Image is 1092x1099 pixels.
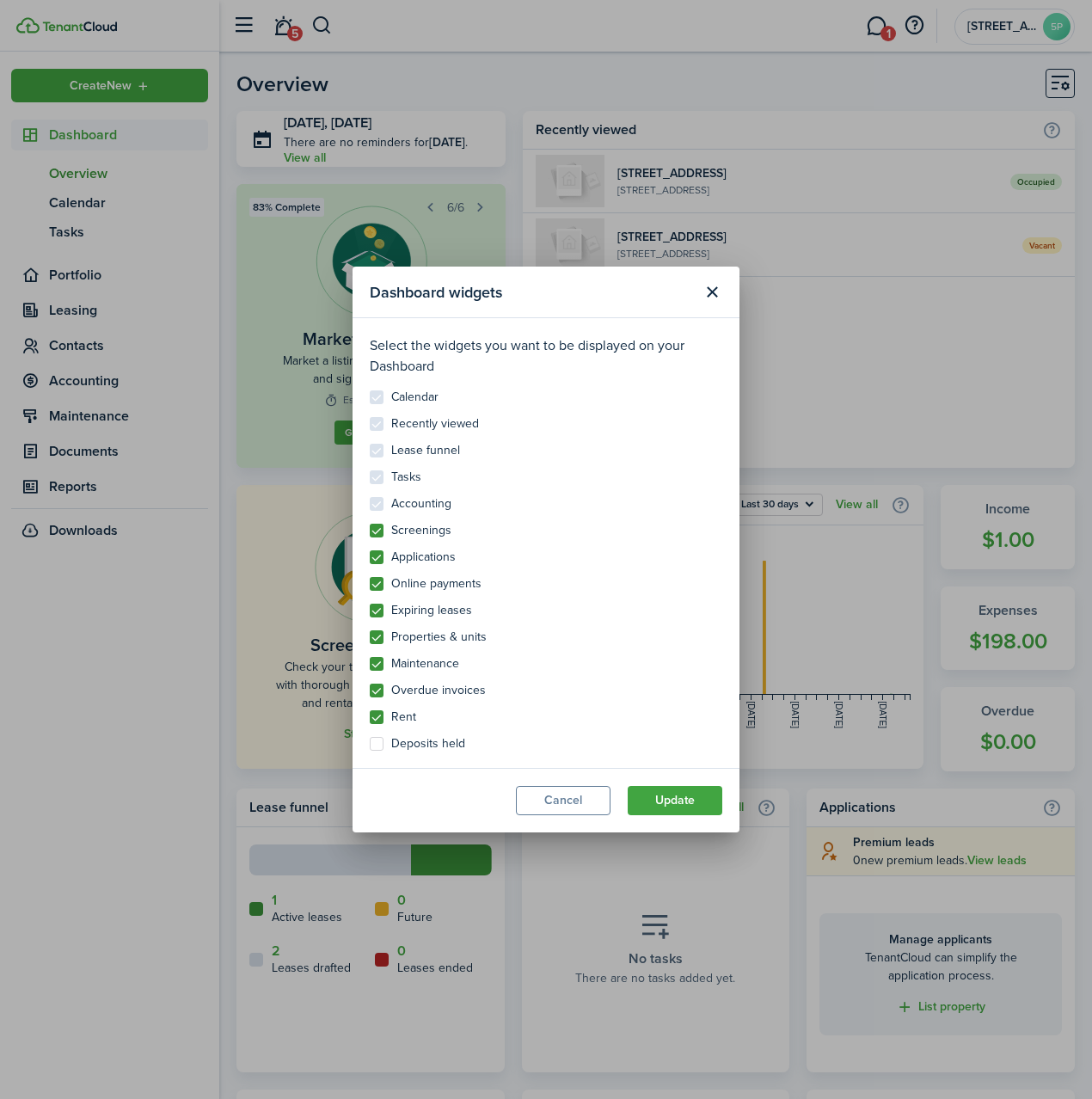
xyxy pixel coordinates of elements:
label: Expiring leases [370,604,472,617]
button: Cancel [516,786,610,815]
button: Close modal [697,278,727,307]
button: Update [628,786,722,815]
label: Screenings [370,524,451,537]
modal-title: Dashboard widgets [370,275,693,309]
label: Online payments [370,577,482,591]
label: Properties & units [370,630,487,644]
label: Applications [370,550,456,564]
label: Overdue invoices [370,684,486,697]
label: Deposits held [370,737,465,751]
p: Select the widgets you want to be displayed on your Dashboard [370,335,722,377]
label: Rent [370,710,416,724]
label: Maintenance [370,657,459,671]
